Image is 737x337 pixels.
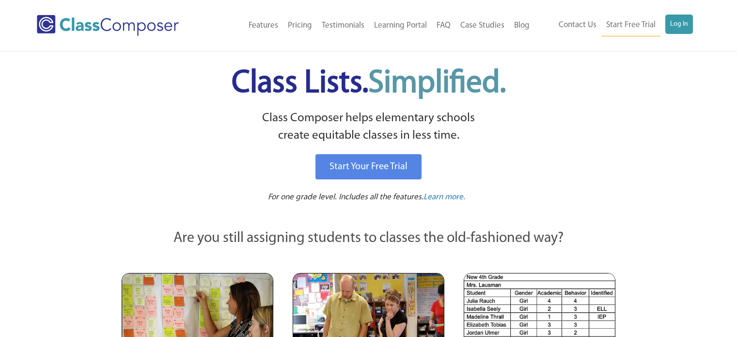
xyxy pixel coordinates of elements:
a: Pricing [283,15,317,36]
p: Are you still assigning students to classes the old-fashioned way? [122,228,616,249]
span: For one grade level. Includes all the features. [268,193,423,201]
a: Start Your Free Trial [315,154,422,179]
span: Start Your Free Trial [329,162,408,172]
a: Log In [665,15,693,34]
span: Learn more. [423,193,465,201]
a: FAQ [432,15,455,36]
a: Testimonials [317,15,369,36]
nav: Header Menu [210,15,534,36]
a: Learn more. [423,192,465,204]
a: Contact Us [554,15,601,36]
a: Learning Portal [369,15,432,36]
span: Simplified. [368,68,506,99]
a: Start Free Trial [601,15,660,36]
img: Class Composer [37,15,179,36]
p: Class Composer helps elementary schools create equitable classes in less time. [120,110,617,145]
a: Features [244,15,283,36]
span: Class Lists. [232,68,506,99]
a: Case Studies [455,15,509,36]
a: Blog [509,15,534,36]
nav: Header Menu [534,15,693,36]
